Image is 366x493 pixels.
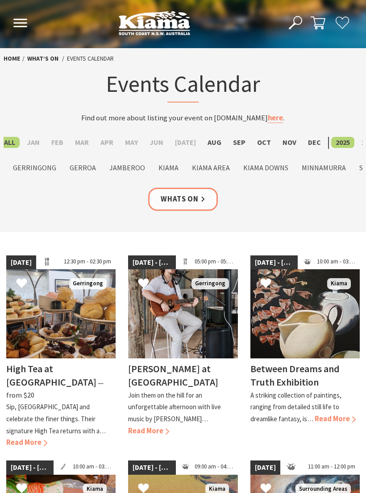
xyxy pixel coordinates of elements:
[128,269,237,358] img: Tayvin Martins
[6,460,54,475] span: [DATE] - [DATE]
[105,162,150,173] label: Jamberoo
[154,162,183,173] label: Kiama
[171,137,200,148] label: [DATE]
[4,54,20,63] a: Home
[148,188,218,211] a: Whats On
[250,460,280,475] span: [DATE]
[6,269,116,358] img: High Tea
[59,255,116,270] span: 12:30 pm - 02:30 pm
[128,362,218,388] h4: [PERSON_NAME] at [GEOGRAPHIC_DATA]
[8,162,61,173] label: Gerringong
[297,162,350,173] label: Minnamurra
[6,362,96,388] h4: High Tea at [GEOGRAPHIC_DATA]
[22,137,44,148] label: Jan
[128,460,175,475] span: [DATE] - [DATE]
[304,137,325,148] label: Dec
[71,137,93,148] label: Mar
[250,391,341,423] p: A striking collection of paintings, ranging from detailed still life to dreamlike fantasy, is…
[251,269,280,300] button: Click to Favourite Between Dreams and Truth Exhibition
[47,137,68,148] label: Feb
[239,162,293,173] label: Kiama Downs
[331,137,354,148] label: 2025
[65,112,302,124] p: Find out more about listing your event on [DOMAIN_NAME] .
[69,278,107,289] span: Gerringong
[119,11,190,35] img: Kiama Logo
[6,255,116,449] a: [DATE] 12:30 pm - 02:30 pm High Tea Gerringong High Tea at [GEOGRAPHIC_DATA] ⁠— from $20 Sip, [GE...
[315,414,356,423] span: Read More
[128,255,237,449] a: [DATE] - [DATE] 05:00 pm - 05:00 pm Tayvin Martins Gerringong [PERSON_NAME] at [GEOGRAPHIC_DATA] ...
[6,403,106,435] p: Sip, [GEOGRAPHIC_DATA] and celebrate the finer things. Their signature High Tea returns with a…
[121,137,142,148] label: May
[68,460,116,475] span: 10:00 am - 03:00 pm
[6,255,36,270] span: [DATE]
[128,255,175,270] span: [DATE] - [DATE]
[190,460,237,475] span: 09:00 am - 04:00 pm
[268,113,283,123] a: here
[312,255,360,270] span: 10:00 am - 03:00 pm
[327,278,351,289] span: Kiama
[250,255,360,449] a: [DATE] - [DATE] 10:00 am - 03:00 pm Kiama Between Dreams and Truth Exhibition A striking collecti...
[65,69,302,103] h1: Events Calendar
[6,378,104,400] span: ⁠— from $20
[6,438,47,447] span: Read More
[304,460,360,475] span: 11:00 am - 12:00 pm
[278,137,301,148] label: Nov
[250,255,298,270] span: [DATE] - [DATE]
[65,162,100,173] label: Gerroa
[128,426,169,435] span: Read More
[203,137,226,148] label: Aug
[27,54,58,63] a: What’s On
[250,362,340,388] h4: Between Dreams and Truth Exhibition
[129,269,158,300] button: Click to Favourite Tayvin Martins at Crooked River Estate
[96,137,118,148] label: Apr
[253,137,275,148] label: Oct
[7,269,36,300] button: Click to Favourite High Tea at Bella Char
[191,278,229,289] span: Gerringong
[128,391,221,423] p: Join them on the hill for an unforgettable afternoon with live music by [PERSON_NAME]…
[145,137,168,148] label: Jun
[67,54,114,63] li: Events Calendar
[187,162,234,173] label: Kiama Area
[229,137,250,148] label: Sep
[190,255,237,270] span: 05:00 pm - 05:00 pm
